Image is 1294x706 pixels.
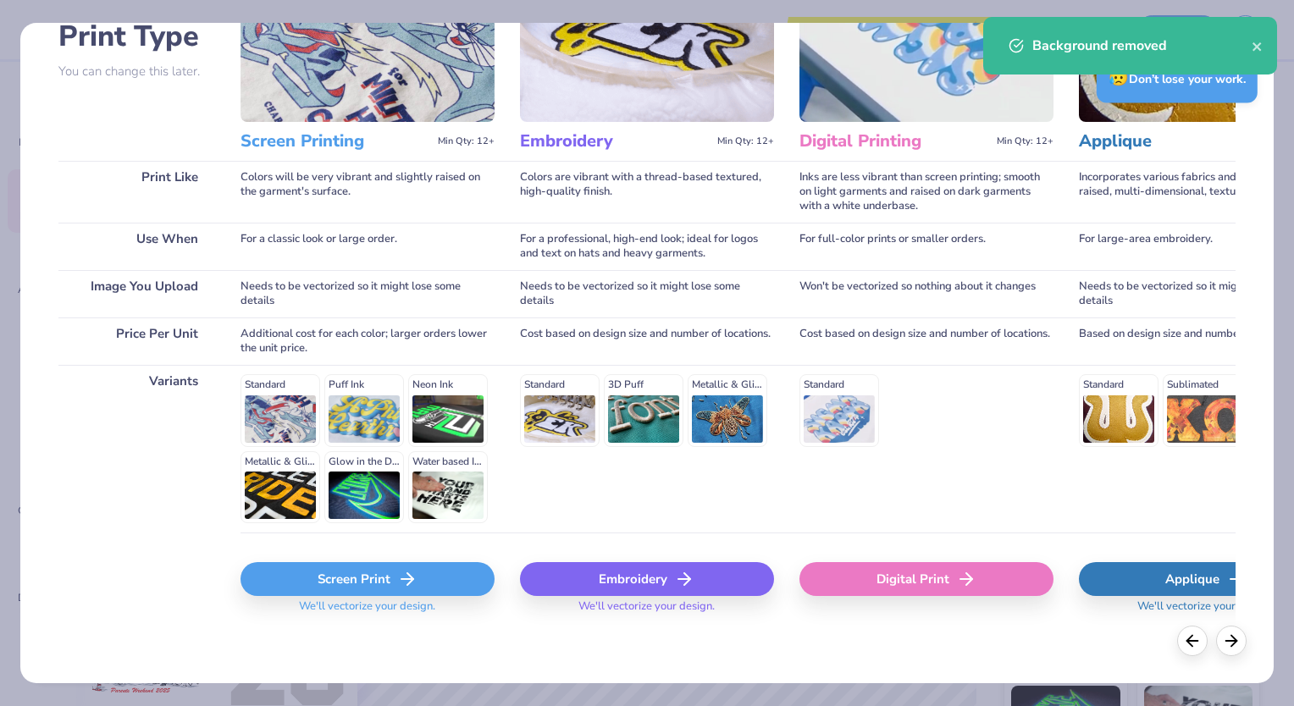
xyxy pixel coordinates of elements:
div: Don’t lose your work. [1097,54,1258,102]
span: Min Qty: 12+ [717,135,774,147]
div: Colors will be very vibrant and slightly raised on the garment's surface. [241,161,495,223]
p: You can change this later. [58,64,215,79]
div: Additional cost for each color; larger orders lower the unit price. [241,317,495,365]
div: Embroidery [520,562,774,596]
div: For a classic look or large order. [241,223,495,270]
span: Min Qty: 12+ [997,135,1053,147]
div: Background removed [1032,36,1252,56]
span: We'll vectorize your design. [572,599,722,624]
div: For a professional, high-end look; ideal for logos and text on hats and heavy garments. [520,223,774,270]
button: close [1252,36,1264,56]
div: Price Per Unit [58,317,215,365]
div: Cost based on design size and number of locations. [520,317,774,365]
div: Digital Print [799,562,1053,596]
div: Image You Upload [58,270,215,317]
h3: Screen Printing [241,130,431,152]
span: Min Qty: 12+ [438,135,495,147]
h3: Digital Printing [799,130,990,152]
div: Won't be vectorized so nothing about it changes [799,270,1053,317]
div: For full-color prints or smaller orders. [799,223,1053,270]
div: Variants [58,365,215,532]
div: Needs to be vectorized so it might lose some details [241,270,495,317]
div: Colors are vibrant with a thread-based textured, high-quality finish. [520,161,774,223]
span: We'll vectorize your design. [1131,599,1280,624]
span: We'll vectorize your design. [292,599,442,624]
h3: Embroidery [520,130,711,152]
h3: Applique [1079,130,1269,152]
div: Cost based on design size and number of locations. [799,317,1053,365]
div: Use When [58,223,215,270]
div: Print Like [58,161,215,223]
div: Inks are less vibrant than screen printing; smooth on light garments and raised on dark garments ... [799,161,1053,223]
div: Needs to be vectorized so it might lose some details [520,270,774,317]
div: Screen Print [241,562,495,596]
